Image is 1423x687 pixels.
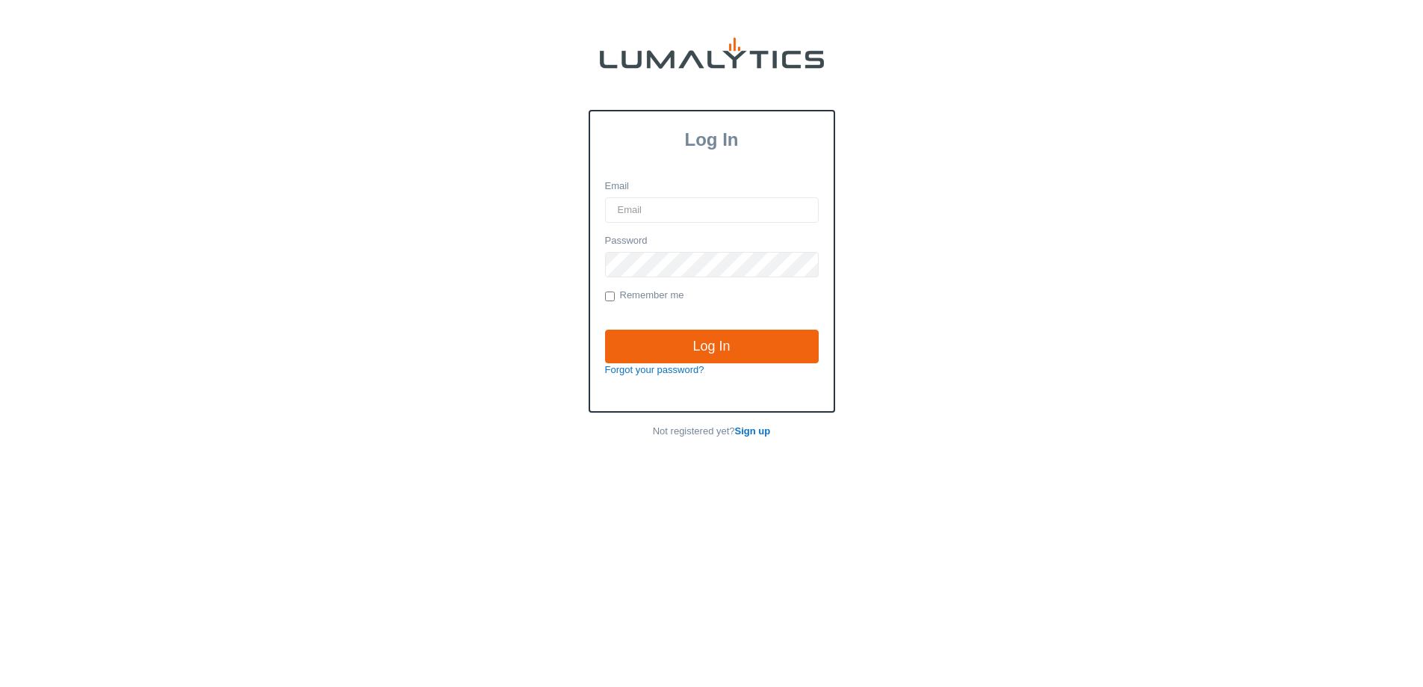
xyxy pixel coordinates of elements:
[735,425,771,437] a: Sign up
[590,129,834,150] h3: Log In
[605,179,630,194] label: Email
[600,37,824,69] img: lumalytics-black-e9b537c871f77d9ce8d3a6940f85695cd68c596e3f819dc492052d1098752254.png
[605,330,819,364] input: Log In
[589,425,835,439] p: Not registered yet?
[605,292,615,301] input: Remember me
[605,364,704,375] a: Forgot your password?
[605,197,819,223] input: Email
[605,234,648,248] label: Password
[605,289,684,304] label: Remember me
